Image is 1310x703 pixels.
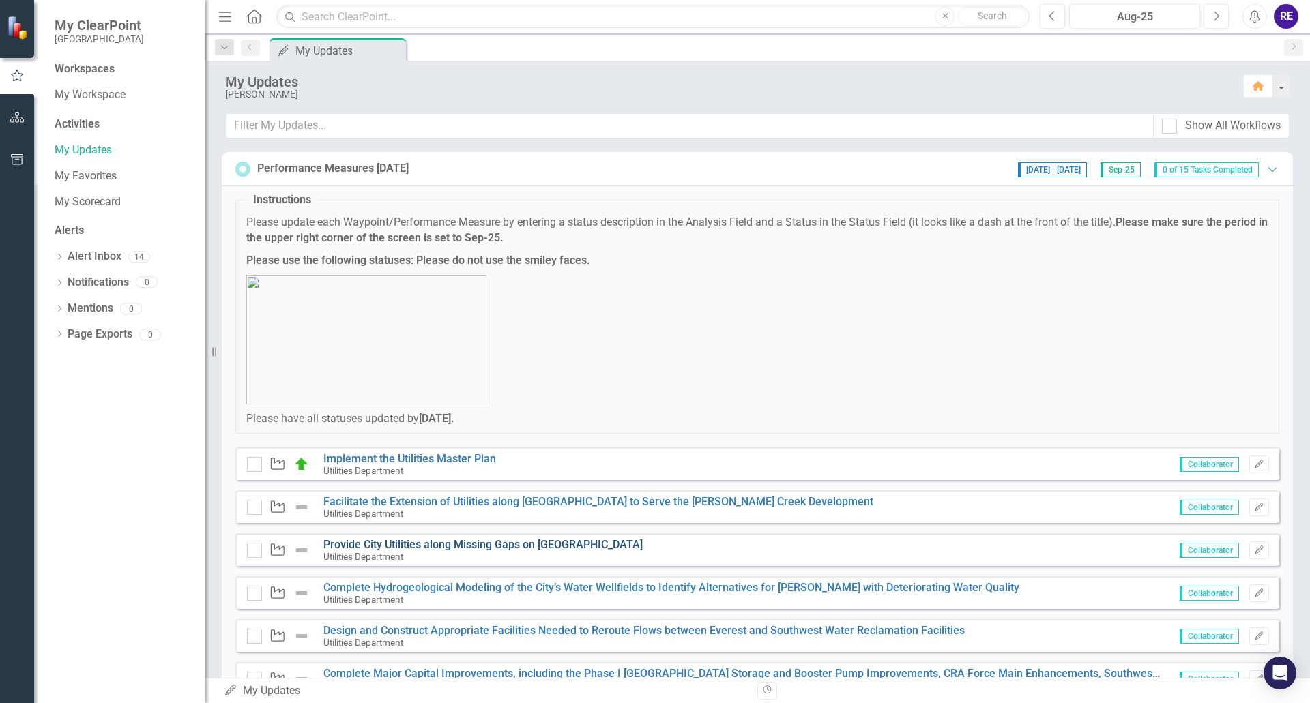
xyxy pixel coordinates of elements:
[55,168,191,184] a: My Favorites
[55,17,144,33] span: My ClearPoint
[323,508,403,519] small: Utilities Department
[1185,118,1281,134] div: Show All Workflows
[225,74,1229,89] div: My Updates
[1074,9,1195,25] div: Aug-25
[1180,457,1239,472] span: Collaborator
[419,412,454,425] strong: [DATE].
[1274,4,1298,29] button: RE
[1018,162,1087,177] span: [DATE] - [DATE]
[323,465,403,476] small: Utilities Department
[55,223,191,239] div: Alerts
[1154,162,1259,177] span: 0 of 15 Tasks Completed
[55,61,115,77] div: Workspaces
[293,456,310,473] img: On Schedule or Complete
[293,585,310,601] img: Not Defined
[1264,657,1296,689] div: Open Intercom Messenger
[246,192,318,208] legend: Instructions
[120,303,142,314] div: 0
[1101,162,1141,177] span: Sep-25
[55,143,191,158] a: My Updates
[139,329,161,340] div: 0
[257,161,409,177] div: Performance Measures [DATE]
[136,277,158,288] div: 0
[246,254,590,267] strong: Please use the following statuses: Please do not use the smiley faces.
[246,275,486,404] img: mceclip0%20v16.png
[224,683,747,699] div: My Updates
[225,113,1154,138] input: Filter My Updates...
[295,42,403,59] div: My Updates
[68,249,121,265] a: Alert Inbox
[55,194,191,210] a: My Scorecard
[293,671,310,687] img: Not Defined
[1180,500,1239,515] span: Collaborator
[246,215,1268,244] strong: Please make sure the period in the upper right corner of the screen is set to Sep-25.
[1180,543,1239,558] span: Collaborator
[55,117,191,132] div: Activities
[1180,672,1239,687] span: Collaborator
[55,87,191,103] a: My Workspace
[1180,586,1239,601] span: Collaborator
[276,5,1030,29] input: Search ClearPoint...
[958,7,1026,26] button: Search
[323,594,403,605] small: Utilities Department
[293,499,310,515] img: Not Defined
[1180,629,1239,644] span: Collaborator
[55,33,144,44] small: [GEOGRAPHIC_DATA]
[7,16,31,40] img: ClearPoint Strategy
[68,275,129,290] a: Notifications
[323,452,496,465] a: Implement the Utilities Master Plan
[68,327,132,342] a: Page Exports
[323,624,965,637] a: Design and Construct Appropriate Facilities Needed to Reroute Flows between Everest and Southwest...
[323,495,873,508] a: Facilitate the Extension of Utilities along [GEOGRAPHIC_DATA] to Serve the [PERSON_NAME] Creek De...
[323,637,403,648] small: Utilities Department
[323,581,1019,594] a: Complete Hydrogeological Modeling of the City’s Water Wellfields to Identify Alternatives for [PE...
[68,301,113,316] a: Mentions
[323,538,643,551] a: Provide City Utilities along Missing Gaps on [GEOGRAPHIC_DATA]
[293,542,310,558] img: Not Defined
[978,10,1007,21] span: Search
[293,628,310,644] img: Not Defined
[128,251,150,263] div: 14
[323,551,403,562] small: Utilities Department
[246,215,1268,246] p: Please update each Waypoint/Performance Measure by entering a status description in the Analysis ...
[225,89,1229,100] div: [PERSON_NAME]
[1069,4,1200,29] button: Aug-25
[246,411,1268,427] p: Please have all statuses updated by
